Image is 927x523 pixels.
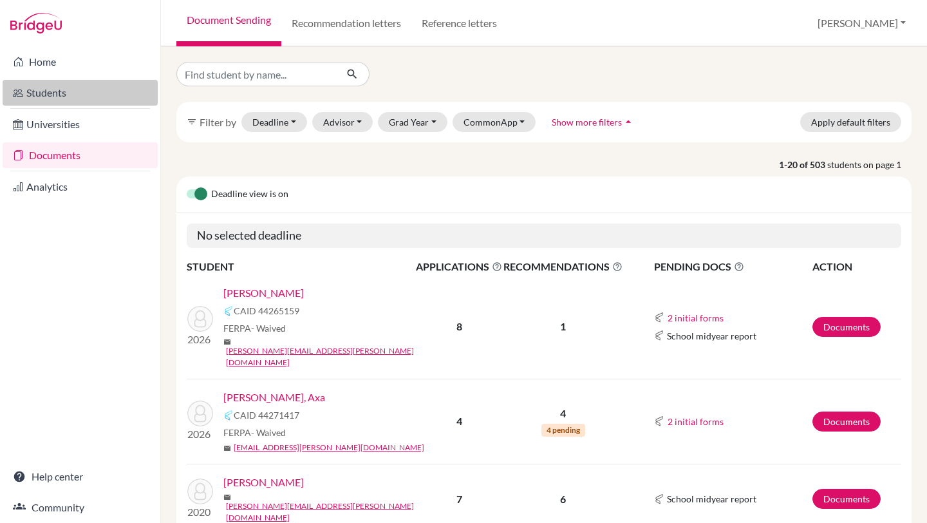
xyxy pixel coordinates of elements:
span: School midyear report [667,329,756,343]
p: 2026 [187,332,213,347]
span: - Waived [251,323,286,334]
img: Matute, Axa [187,401,213,426]
span: FERPA [223,426,286,439]
span: FERPA [223,321,286,335]
button: 2 initial forms [667,310,724,325]
p: 6 [503,491,623,507]
a: [PERSON_NAME] [223,285,304,301]
img: Common App logo [654,494,664,504]
a: Documents [812,412,881,432]
button: 2 initial forms [667,414,724,429]
span: Show more filters [552,117,622,128]
input: Find student by name... [176,62,336,86]
i: filter_list [187,117,197,127]
span: CAID 44265159 [234,304,299,318]
a: Universities [3,111,158,137]
span: PENDING DOCS [654,259,811,274]
h5: No selected deadline [187,223,901,248]
span: School midyear report [667,492,756,506]
span: mail [223,444,231,452]
span: 4 pending [541,424,585,437]
a: Documents [812,317,881,337]
img: Common App logo [654,312,664,323]
a: Students [3,80,158,106]
img: Guerrero, Daniel [187,306,213,332]
img: Common App logo [223,306,234,316]
a: Documents [812,489,881,509]
b: 4 [456,415,462,427]
span: Deadline view is on [211,187,288,202]
p: 2026 [187,426,213,442]
p: 2020 [187,504,213,520]
button: Deadline [241,112,307,132]
button: [PERSON_NAME] [812,11,912,35]
a: [EMAIL_ADDRESS][PERSON_NAME][DOMAIN_NAME] [234,442,424,453]
p: 4 [503,406,623,421]
b: 7 [456,493,462,505]
img: Common App logo [654,416,664,426]
a: Documents [3,142,158,168]
button: Apply default filters [800,112,901,132]
a: Community [3,495,158,520]
th: STUDENT [187,258,415,275]
span: Filter by [200,116,236,128]
strong: 1-20 of 503 [779,158,827,171]
button: Show more filtersarrow_drop_up [541,112,646,132]
img: Carcamo, Joana [187,479,213,504]
span: mail [223,493,231,501]
button: CommonApp [453,112,536,132]
img: Bridge-U [10,13,62,33]
span: APPLICATIONS [416,259,502,274]
img: Common App logo [223,410,234,421]
a: Analytics [3,174,158,200]
a: [PERSON_NAME][EMAIL_ADDRESS][PERSON_NAME][DOMAIN_NAME] [226,345,424,368]
i: arrow_drop_up [622,115,635,128]
span: mail [223,338,231,346]
span: CAID 44271417 [234,408,299,422]
span: students on page 1 [827,158,912,171]
b: 8 [456,320,462,332]
button: Advisor [312,112,373,132]
a: Help center [3,464,158,490]
a: [PERSON_NAME] [223,475,304,490]
span: - Waived [251,427,286,438]
img: Common App logo [654,330,664,341]
p: 1 [503,319,623,334]
a: Home [3,49,158,75]
a: [PERSON_NAME], Axa [223,390,325,405]
button: Grad Year [378,112,447,132]
th: ACTION [812,258,901,275]
span: RECOMMENDATIONS [503,259,623,274]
